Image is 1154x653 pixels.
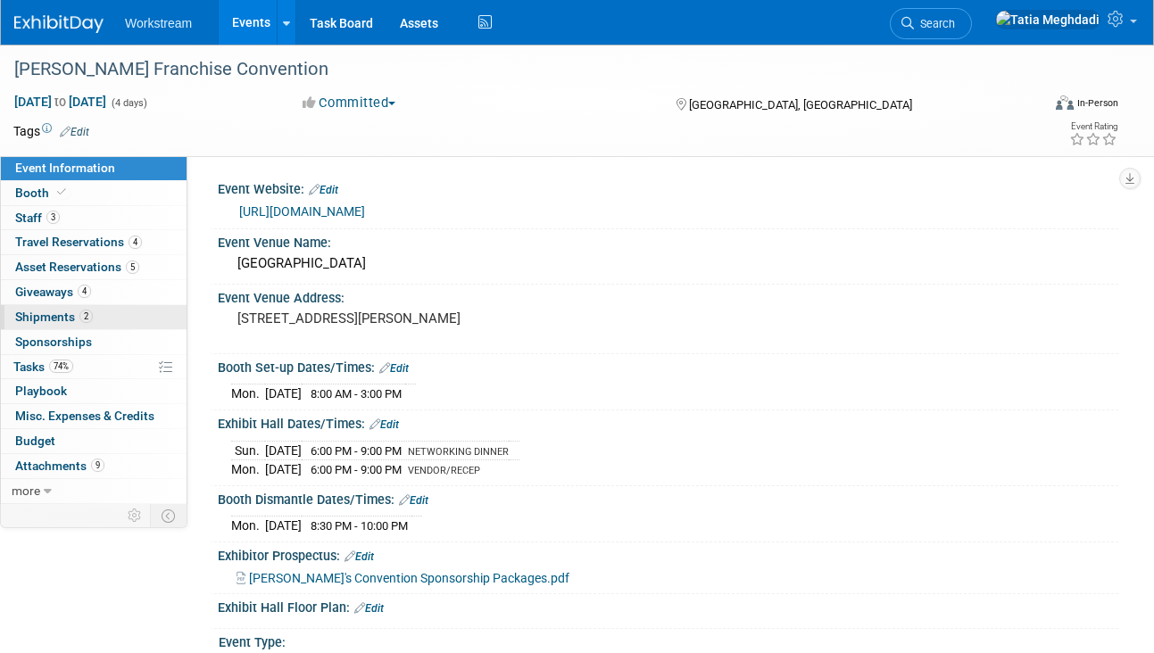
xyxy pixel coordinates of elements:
a: Edit [379,362,409,375]
img: Tatia Meghdadi [995,10,1100,29]
span: Event Information [15,161,115,175]
td: Mon. [231,517,265,535]
a: Playbook [1,379,187,403]
td: [DATE] [265,460,302,479]
span: Shipments [15,310,93,324]
a: Edit [345,550,374,563]
span: Travel Reservations [15,235,142,249]
a: Edit [309,184,338,196]
div: Booth Set-up Dates/Times: [218,354,1118,377]
span: Search [914,17,955,30]
a: Attachments9 [1,454,187,478]
td: Personalize Event Tab Strip [120,504,151,527]
a: Edit [399,494,428,507]
a: Edit [369,418,399,431]
span: 9 [91,459,104,472]
span: 4 [78,285,91,298]
span: Giveaways [15,285,91,299]
span: 6:00 PM - 9:00 PM [311,463,402,476]
span: (4 days) [110,97,147,109]
div: Event Rating [1069,122,1117,131]
a: Search [890,8,972,39]
span: 4 [129,236,142,249]
a: Tasks74% [1,355,187,379]
div: Event Venue Name: [218,229,1118,252]
a: Misc. Expenses & Credits [1,404,187,428]
td: [DATE] [265,384,302,403]
span: Booth [15,186,70,200]
span: 8:30 PM - 10:00 PM [311,519,408,533]
span: VENDOR/RECEP [408,465,480,476]
div: [GEOGRAPHIC_DATA] [231,250,1105,277]
img: ExhibitDay [14,15,104,33]
div: [PERSON_NAME] Franchise Convention [8,54,1024,86]
div: Event Format [957,93,1118,120]
span: 5 [126,260,139,274]
div: Exhibit Hall Dates/Times: [218,410,1118,434]
span: Budget [15,434,55,448]
a: [URL][DOMAIN_NAME] [239,204,365,219]
span: Tasks [13,360,73,374]
a: Travel Reservations4 [1,230,187,254]
div: In-Person [1076,96,1118,110]
span: Asset Reservations [15,260,139,274]
span: 8:00 AM - 3:00 PM [311,387,402,401]
a: Event Information [1,156,187,180]
a: Edit [354,602,384,615]
a: Sponsorships [1,330,187,354]
a: Shipments2 [1,305,187,329]
a: Asset Reservations5 [1,255,187,279]
span: Workstream [125,16,192,30]
span: [DATE] [DATE] [13,94,107,110]
span: NETWORKING DINNER [408,446,509,458]
a: Booth [1,181,187,205]
div: Exhibitor Prospectus: [218,542,1118,566]
button: Committed [296,94,403,112]
a: [PERSON_NAME]'s Convention Sponsorship Packages.pdf [237,571,569,585]
a: more [1,479,187,503]
div: Event Venue Address: [218,285,1118,307]
div: Exhibit Hall Floor Plan: [218,594,1118,617]
span: Misc. Expenses & Credits [15,409,154,423]
td: [DATE] [265,517,302,535]
img: Format-Inperson.png [1056,95,1074,110]
td: Tags [13,122,89,140]
span: 2 [79,310,93,323]
span: [GEOGRAPHIC_DATA], [GEOGRAPHIC_DATA] [689,98,912,112]
a: Staff3 [1,206,187,230]
span: [PERSON_NAME]'s Convention Sponsorship Packages.pdf [249,571,569,585]
span: Attachments [15,459,104,473]
span: more [12,484,40,498]
span: to [52,95,69,109]
span: 74% [49,360,73,373]
td: Mon. [231,460,265,479]
div: Event Type: [219,629,1110,651]
span: Staff [15,211,60,225]
td: Sun. [231,441,265,460]
td: Mon. [231,384,265,403]
div: Event Website: [218,176,1118,199]
td: Toggle Event Tabs [151,504,187,527]
a: Budget [1,429,187,453]
pre: [STREET_ADDRESS][PERSON_NAME] [237,310,573,326]
a: Giveaways4 [1,280,187,304]
span: 3 [46,211,60,224]
span: Sponsorships [15,335,92,349]
span: Playbook [15,384,67,398]
span: 6:00 PM - 9:00 PM [311,444,402,458]
i: Booth reservation complete [57,187,66,197]
a: Edit [60,126,89,138]
td: [DATE] [265,441,302,460]
div: Booth Dismantle Dates/Times: [218,486,1118,509]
